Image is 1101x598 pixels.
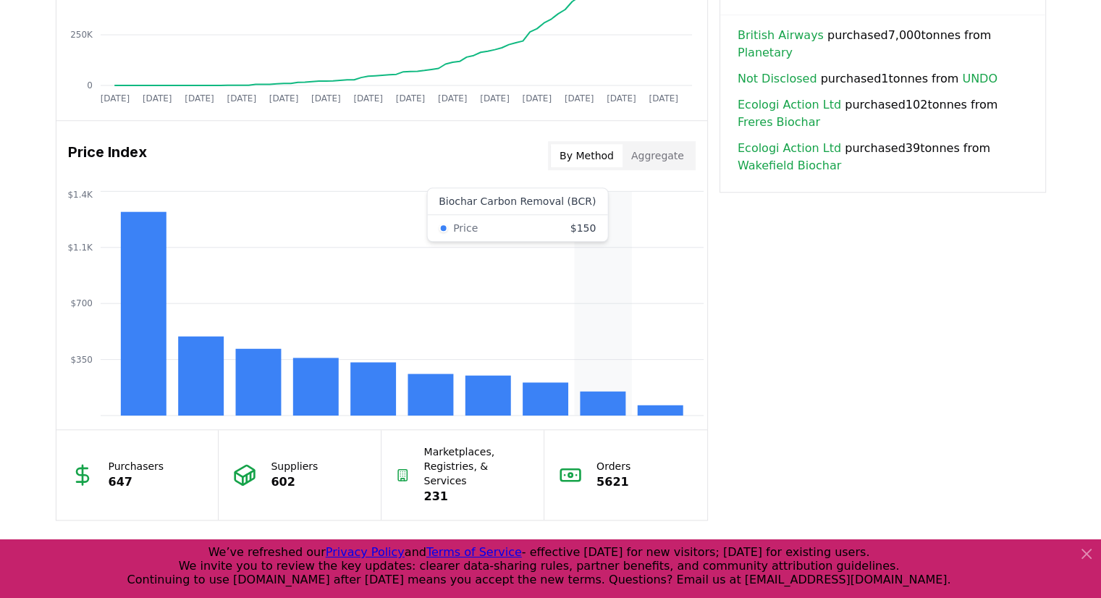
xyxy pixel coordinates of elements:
[438,93,468,104] tspan: [DATE]
[607,93,636,104] tspan: [DATE]
[70,298,93,308] tspan: $700
[353,93,383,104] tspan: [DATE]
[596,473,630,491] p: 5621
[551,144,623,167] button: By Method
[67,243,93,253] tspan: $1.1K
[227,93,256,104] tspan: [DATE]
[623,144,693,167] button: Aggregate
[738,70,997,88] span: purchased 1 tonnes from
[649,93,678,104] tspan: [DATE]
[269,93,298,104] tspan: [DATE]
[962,70,997,88] a: UNDO
[565,93,594,104] tspan: [DATE]
[738,157,841,174] a: Wakefield Biochar
[271,473,318,491] p: 602
[311,93,341,104] tspan: [DATE]
[522,93,552,104] tspan: [DATE]
[596,459,630,473] p: Orders
[100,93,130,104] tspan: [DATE]
[738,140,1028,174] span: purchased 39 tonnes from
[271,459,318,473] p: Suppliers
[480,93,510,104] tspan: [DATE]
[142,93,172,104] tspan: [DATE]
[109,473,164,491] p: 647
[185,93,214,104] tspan: [DATE]
[395,93,425,104] tspan: [DATE]
[67,189,93,199] tspan: $1.4K
[738,44,793,62] a: Planetary
[738,96,1028,131] span: purchased 102 tonnes from
[424,445,530,488] p: Marketplaces, Registries, & Services
[738,27,824,44] a: British Airways
[70,30,93,40] tspan: 250K
[109,459,164,473] p: Purchasers
[424,488,530,505] p: 231
[738,96,841,114] a: Ecologi Action Ltd
[738,70,817,88] a: Not Disclosed
[68,141,147,170] h3: Price Index
[738,140,841,157] a: Ecologi Action Ltd
[87,80,93,90] tspan: 0
[70,355,93,365] tspan: $350
[738,27,1028,62] span: purchased 7,000 tonnes from
[738,114,820,131] a: Freres Biochar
